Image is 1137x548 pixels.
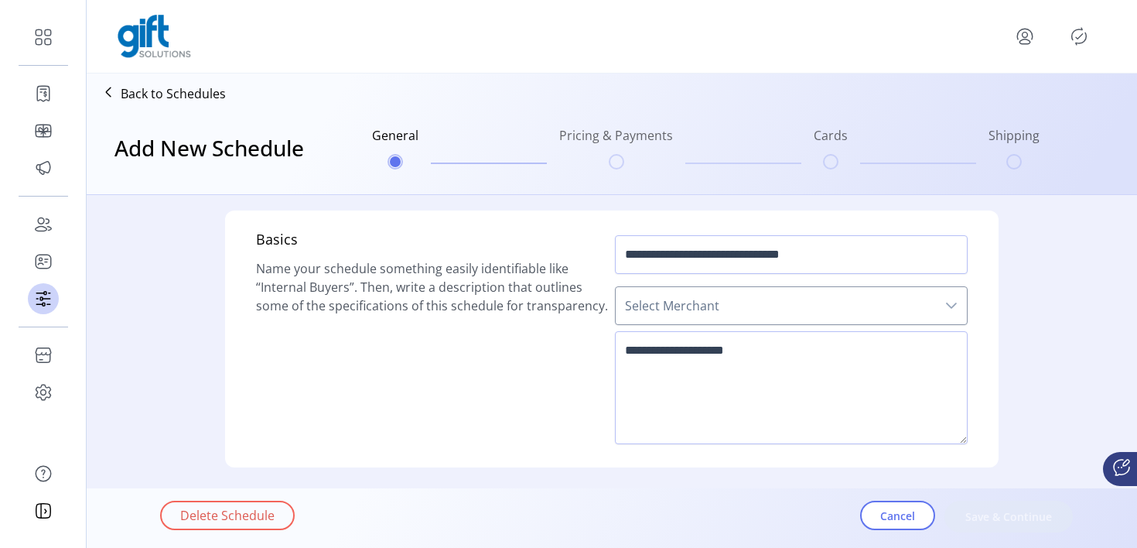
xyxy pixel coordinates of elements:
button: Delete Schedule [160,501,295,530]
h5: Basics [256,229,609,259]
span: Cancel [880,508,915,524]
span: Name your schedule something easily identifiable like “Internal Buyers”. Then, write a descriptio... [256,260,608,314]
button: menu [1012,24,1037,49]
button: Cancel [860,501,935,530]
h3: Add New Schedule [114,132,304,164]
button: Publisher Panel [1067,24,1091,49]
span: Delete Schedule [180,506,275,525]
h6: General [372,126,418,154]
span: Select Merchant [616,287,936,324]
div: dropdown trigger [936,287,967,324]
p: Back to Schedules [121,84,226,103]
img: logo [118,15,191,58]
